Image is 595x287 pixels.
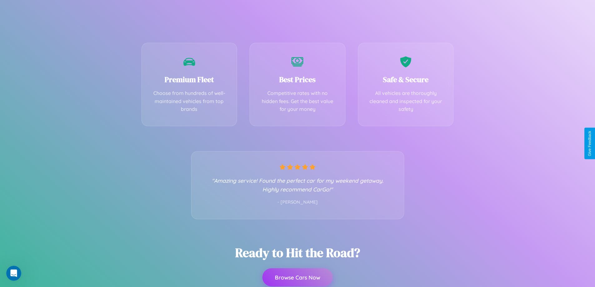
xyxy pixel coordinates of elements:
[588,131,592,156] div: Give Feedback
[259,89,336,113] p: Competitive rates with no hidden fees. Get the best value for your money
[235,244,360,261] h2: Ready to Hit the Road?
[6,266,21,281] iframe: Intercom live chat
[204,176,391,194] p: "Amazing service! Found the perfect car for my weekend getaway. Highly recommend CarGo!"
[151,89,228,113] p: Choose from hundreds of well-maintained vehicles from top brands
[151,74,228,85] h3: Premium Fleet
[262,268,333,286] button: Browse Cars Now
[204,198,391,206] p: - [PERSON_NAME]
[259,74,336,85] h3: Best Prices
[368,89,444,113] p: All vehicles are thoroughly cleaned and inspected for your safety
[368,74,444,85] h3: Safe & Secure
